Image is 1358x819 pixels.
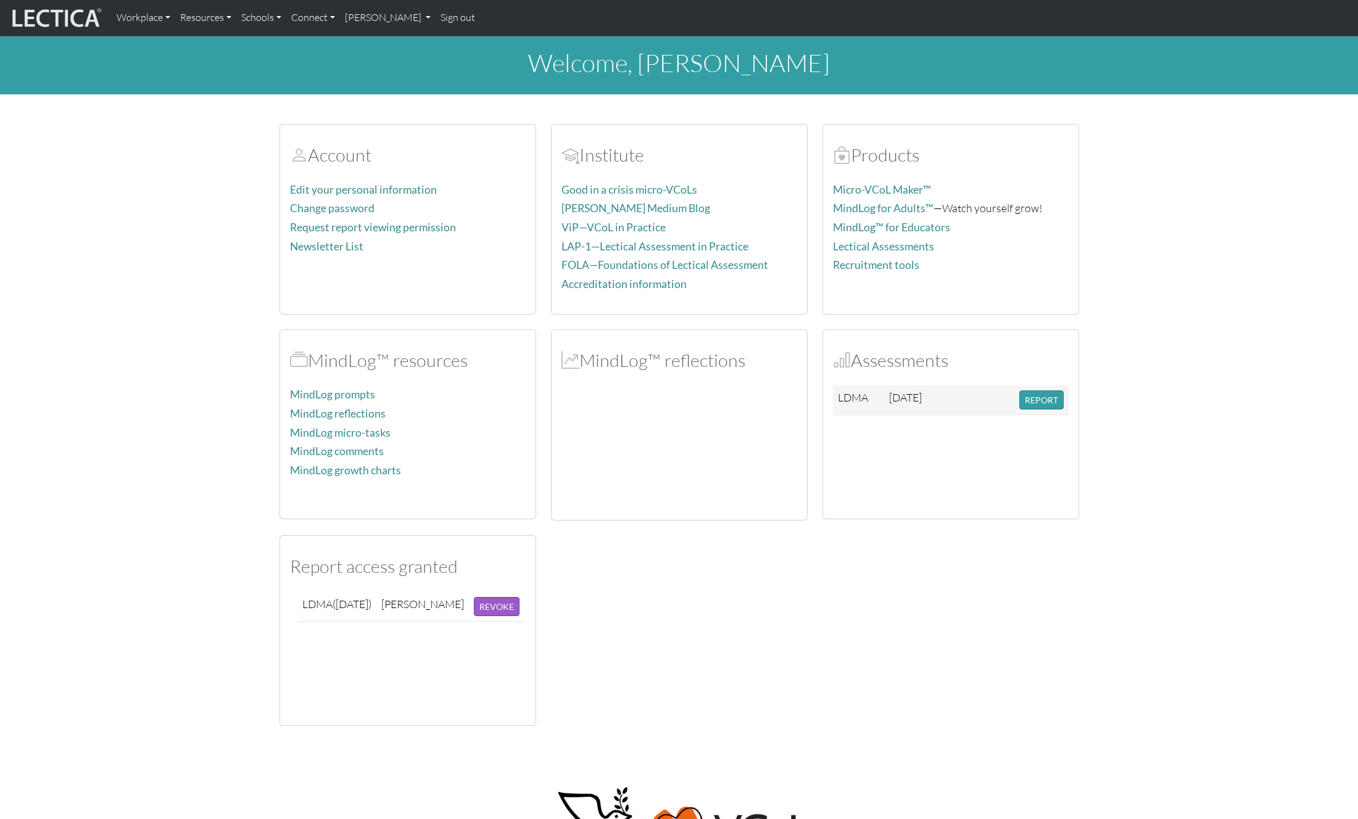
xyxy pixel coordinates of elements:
a: Recruitment tools [833,258,919,271]
a: Workplace [112,5,175,31]
a: Good in a crisis micro-VCoLs [561,183,697,196]
h2: Assessments [833,350,1069,371]
span: Account [290,144,308,166]
a: MindLog prompts [290,388,375,401]
span: Assessments [833,349,851,371]
td: LDMA [297,592,376,622]
a: Newsletter List [290,240,363,253]
a: Request report viewing permission [290,221,456,234]
img: lecticalive [9,6,102,30]
a: MindLog for Adults™ [833,202,934,215]
a: MindLog comments [290,445,384,458]
h2: MindLog™ reflections [561,350,797,371]
h2: Institute [561,144,797,166]
a: Connect [286,5,340,31]
a: LAP-1—Lectical Assessment in Practice [561,240,748,253]
div: [PERSON_NAME] [381,597,464,611]
span: [DATE] [889,390,922,404]
span: MindLog™ resources [290,349,308,371]
h2: MindLog™ resources [290,350,526,371]
h2: Products [833,144,1069,166]
a: [PERSON_NAME] [340,5,436,31]
button: REVOKE [474,597,520,616]
a: Sign out [436,5,480,31]
button: REPORT [1019,390,1064,409]
a: MindLog™ for Educators [833,221,950,234]
a: Micro-VCoL Maker™ [833,183,931,196]
span: ([DATE]) [333,597,371,611]
a: FOLA—Foundations of Lectical Assessment [561,258,768,271]
h2: Report access granted [290,556,526,577]
p: —Watch yourself grow! [833,199,1069,217]
a: MindLog reflections [290,407,386,420]
a: Schools [236,5,286,31]
a: MindLog growth charts [290,464,401,477]
a: ViP—VCoL in Practice [561,221,666,234]
a: Change password [290,202,375,215]
h2: Account [290,144,526,166]
span: Account [561,144,579,166]
a: [PERSON_NAME] Medium Blog [561,202,710,215]
span: MindLog [561,349,579,371]
a: MindLog micro-tasks [290,426,391,439]
td: LDMA [833,385,885,415]
a: Lectical Assessments [833,240,934,253]
a: Accreditation information [561,278,687,290]
a: Resources [175,5,236,31]
span: Products [833,144,851,166]
a: Edit your personal information [290,183,437,196]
